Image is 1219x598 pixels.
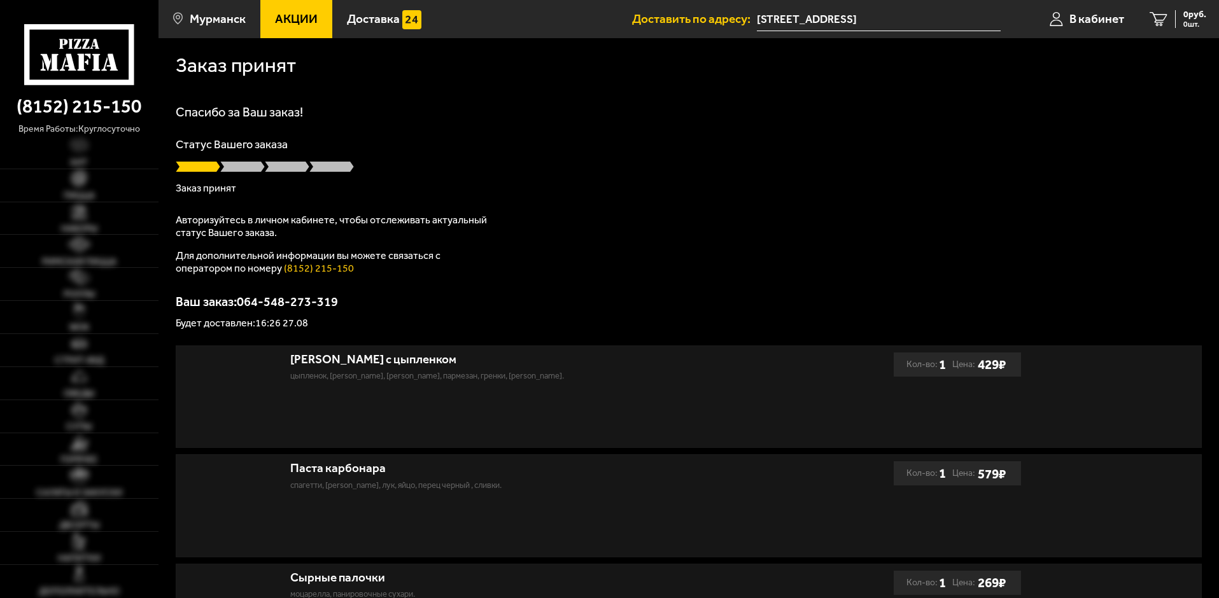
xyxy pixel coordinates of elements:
[952,352,975,377] span: Цена:
[906,461,946,485] div: Кол-во:
[284,262,354,274] a: (8152) 215-150
[757,8,1001,31] span: Ростинская улица, 1
[290,571,771,585] div: Сырные палочки
[176,318,1202,328] p: Будет доставлен: 16:26 27.08
[39,587,120,596] span: Дополнительно
[347,13,400,25] span: Доставка
[290,461,771,476] div: Паста карбонара
[906,571,946,595] div: Кол-во:
[906,352,946,377] div: Кол-во:
[176,295,1202,308] p: Ваш заказ: 064-548-273-319
[176,183,1202,193] p: Заказ принят
[978,574,1006,590] b: 269 ₽
[61,225,97,233] span: Наборы
[402,10,421,29] img: 15daf4d41897b9f0e9f617042186c801.svg
[69,323,89,332] span: WOK
[66,422,92,431] span: Супы
[290,352,771,367] div: [PERSON_NAME] с цыпленком
[290,479,771,492] p: спагетти, [PERSON_NAME], лук, яйцо, перец черный , сливки.
[275,13,318,25] span: Акции
[290,370,771,382] p: цыпленок, [PERSON_NAME], [PERSON_NAME], пармезан, гренки, [PERSON_NAME].
[42,258,116,267] span: Римская пицца
[757,8,1001,31] input: Ваш адрес доставки
[952,461,975,485] span: Цена:
[176,249,494,275] p: Для дополнительной информации вы можете связаться с оператором по номеру
[176,139,1202,150] p: Статус Вашего заказа
[632,13,757,25] span: Доставить по адресу:
[64,389,94,398] span: Обеды
[64,290,95,299] span: Роллы
[939,461,946,485] b: 1
[939,352,946,377] b: 1
[176,106,1202,118] h1: Спасибо за Ваш заказ!
[190,13,246,25] span: Мурманск
[952,571,975,595] span: Цена:
[55,356,104,365] span: Стрит-фуд
[1069,13,1124,25] span: В кабинет
[64,191,95,200] span: Пицца
[59,521,99,530] span: Десерты
[939,571,946,595] b: 1
[1183,10,1206,19] span: 0 руб.
[978,466,1006,482] b: 579 ₽
[1183,20,1206,28] span: 0 шт.
[176,55,296,76] h1: Заказ принят
[978,356,1006,372] b: 429 ₽
[70,158,88,167] span: Хит
[58,554,101,563] span: Напитки
[60,455,97,464] span: Горячее
[36,489,122,497] span: Салаты и закуски
[176,214,494,239] p: Авторизуйтесь в личном кабинете, чтобы отслеживать актуальный статус Вашего заказа.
